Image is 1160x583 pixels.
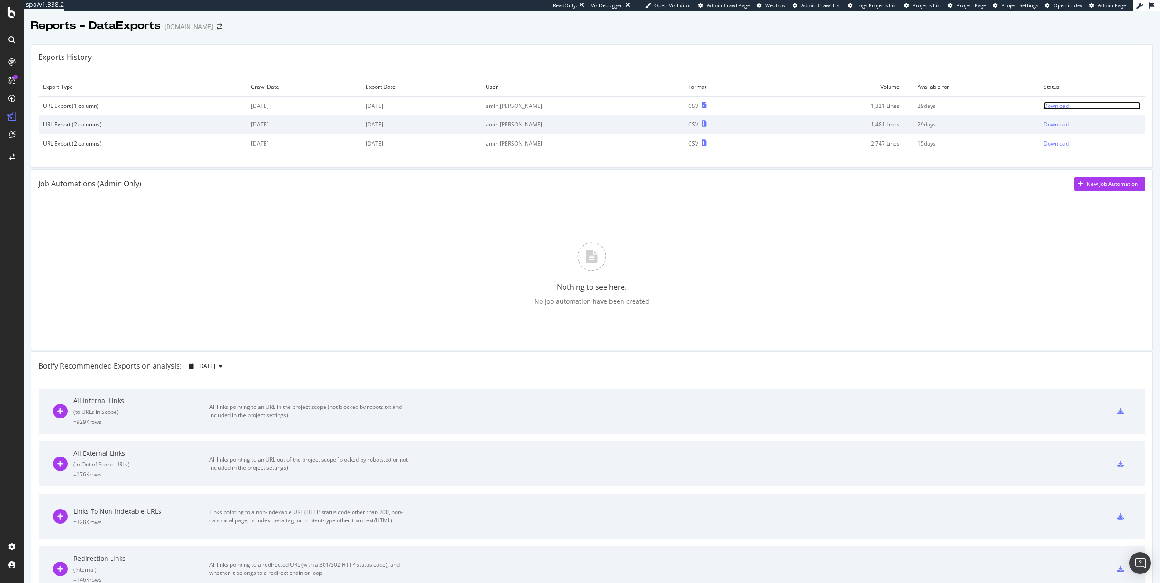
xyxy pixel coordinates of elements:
a: Admin Crawl Page [698,2,750,9]
div: [DOMAIN_NAME] [164,22,213,31]
div: All links pointing to a redirected URL (with a 301/302 HTTP status code), and whether it belongs ... [209,561,413,577]
td: 29 days [913,97,1039,116]
a: Download [1044,140,1141,147]
span: Projects List [913,2,941,9]
div: CSV [688,140,698,147]
span: Logs Projects List [856,2,897,9]
div: Reports - DataExports [31,18,161,34]
div: Download [1044,121,1069,128]
div: = 929K rows [73,418,209,426]
img: J3t+pQLvoHxnFBO3SZG38AAAAASUVORK5CYII= [577,242,606,271]
td: [DATE] [361,115,481,134]
span: Open in dev [1054,2,1083,9]
div: csv-export [1117,513,1124,520]
td: Export Date [361,78,481,97]
a: Logs Projects List [848,2,897,9]
td: amin.[PERSON_NAME] [481,97,684,116]
div: Download [1044,140,1069,147]
span: 2025 Oct. 5th [198,362,215,370]
a: Admin Page [1089,2,1126,9]
div: Redirection Links [73,554,209,563]
div: All External Links [73,449,209,458]
td: amin.[PERSON_NAME] [481,134,684,153]
button: New Job Automation [1074,177,1145,191]
div: Job Automations (Admin Only) [39,179,141,189]
div: csv-export [1117,566,1124,572]
div: URL Export (2 columns) [43,121,242,128]
td: Available for [913,78,1039,97]
a: Open in dev [1045,2,1083,9]
td: Status [1039,78,1145,97]
div: No Job automation have been created [534,297,649,306]
div: CSV [688,102,698,110]
td: [DATE] [361,134,481,153]
td: [DATE] [246,115,361,134]
div: Open Intercom Messenger [1129,552,1151,574]
a: Projects List [904,2,941,9]
span: Open Viz Editor [654,2,691,9]
div: ( to URLs in Scope ) [73,408,209,416]
div: All links pointing to an URL in the project scope (not blocked by robots.txt and included in the ... [209,403,413,419]
div: = 328K rows [73,518,209,526]
td: 1,321 Lines [769,97,913,116]
a: Download [1044,121,1141,128]
div: Nothing to see here. [557,282,627,292]
a: Open Viz Editor [645,2,691,9]
td: 2,747 Lines [769,134,913,153]
span: Admin Page [1098,2,1126,9]
td: 15 days [913,134,1039,153]
a: Project Settings [993,2,1038,9]
span: Admin Crawl Page [707,2,750,9]
span: Admin Crawl List [801,2,841,9]
div: New Job Automation [1087,180,1138,188]
div: CSV [688,121,698,128]
td: Volume [769,78,913,97]
div: All Internal Links [73,396,209,405]
td: 1,481 Lines [769,115,913,134]
div: URL Export (2 columns) [43,140,242,147]
a: Project Page [948,2,986,9]
div: Links pointing to a non-indexable URL (HTTP status code other than 200, non-canonical page, noind... [209,508,413,525]
a: Webflow [757,2,786,9]
td: [DATE] [246,97,361,116]
div: Download [1044,102,1069,110]
div: All links pointing to an URL out of the project scope (blocked by robots.txt or not included in t... [209,456,413,472]
div: arrow-right-arrow-left [217,24,222,30]
div: ReadOnly: [553,2,577,9]
td: Export Type [39,78,246,97]
td: Format [684,78,769,97]
button: [DATE] [185,359,226,374]
span: Webflow [765,2,786,9]
div: Viz Debugger: [591,2,623,9]
td: User [481,78,684,97]
a: Download [1044,102,1141,110]
td: [DATE] [361,97,481,116]
td: 29 days [913,115,1039,134]
div: = 176K rows [73,471,209,478]
div: csv-export [1117,461,1124,467]
span: Project Settings [1001,2,1038,9]
div: ( Internal ) [73,566,209,573]
a: Admin Crawl List [793,2,841,9]
td: [DATE] [246,134,361,153]
div: csv-export [1117,408,1124,414]
div: Links To Non-Indexable URLs [73,507,209,516]
div: Botify Recommended Exports on analysis: [39,361,182,371]
div: Exports History [39,52,92,63]
div: URL Export (1 column) [43,102,242,110]
td: Crawl Date [246,78,361,97]
span: Project Page [957,2,986,9]
td: amin.[PERSON_NAME] [481,115,684,134]
div: ( to Out of Scope URLs ) [73,461,209,468]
